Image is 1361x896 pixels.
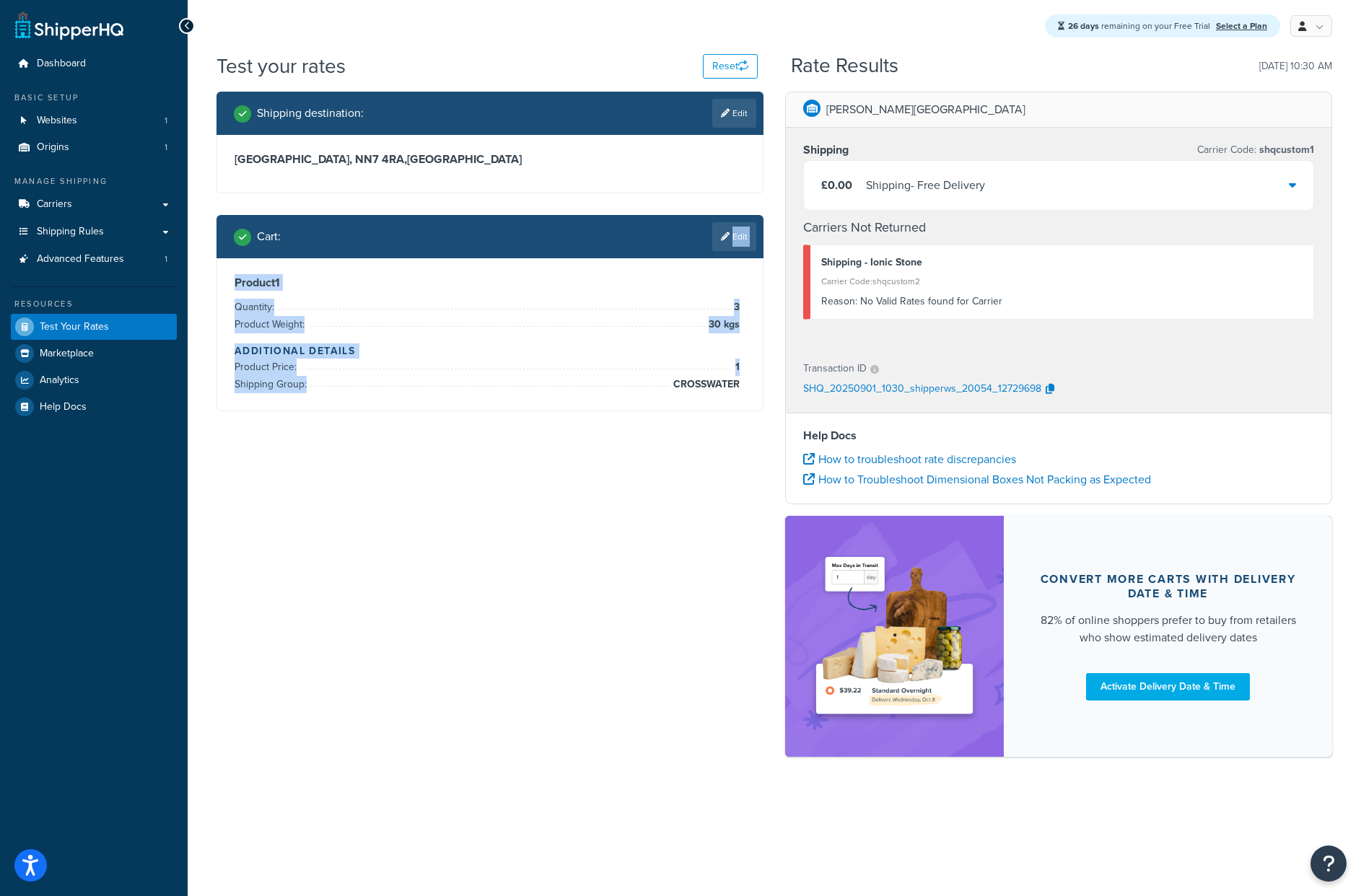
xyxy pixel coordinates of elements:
a: Dashboard [11,50,177,77]
span: Marketplace [40,348,94,360]
span: Product Weight: [235,317,308,332]
a: Origins1 [11,134,177,161]
span: £0.00 [821,177,852,193]
li: Origins [11,134,177,161]
div: Manage Shipping [11,175,177,188]
a: Edit [712,99,756,128]
h4: Additional Details [235,343,745,359]
a: Carriers [11,191,177,218]
span: 30 kgs [705,316,740,333]
p: Transaction ID [803,359,867,379]
span: Analytics [40,374,79,387]
div: Convert more carts with delivery date & time [1038,572,1297,601]
span: Quantity: [235,299,278,315]
p: [DATE] 10:30 AM [1259,56,1332,76]
a: Activate Delivery Date & Time [1086,673,1250,700]
div: Shipping - Ionic Stone [821,252,1303,273]
span: Carriers [37,198,72,211]
strong: 26 days [1068,19,1099,32]
a: Test Your Rates [11,314,177,340]
p: [PERSON_NAME][GEOGRAPHIC_DATA] [826,100,1025,120]
div: 82% of online shoppers prefer to buy from retailers who show estimated delivery dates [1038,612,1297,646]
li: Advanced Features [11,246,177,273]
h1: Test your rates [216,52,346,80]
span: Shipping Group: [235,377,310,392]
span: 3 [730,299,740,316]
h2: Rate Results [791,55,898,77]
span: 1 [165,141,167,154]
span: Test Your Rates [40,321,109,333]
span: CROSSWATER [670,376,740,393]
h3: Shipping [803,143,849,157]
h3: Product 1 [235,276,745,290]
p: SHQ_20250901_1030_shipperws_20054_12729698 [803,379,1041,400]
span: Product Price: [235,359,300,374]
span: remaining on your Free Trial [1068,19,1212,32]
a: How to Troubleshoot Dimensional Boxes Not Packing as Expected [803,471,1151,488]
span: 1 [165,115,167,127]
span: Origins [37,141,69,154]
h2: Cart : [257,230,281,243]
span: Dashboard [37,58,86,70]
span: 1 [732,359,740,376]
button: Reset [703,54,758,79]
button: Open Resource Center [1310,846,1347,882]
li: Websites [11,107,177,134]
h3: [GEOGRAPHIC_DATA], NN7 4RA , [GEOGRAPHIC_DATA] [235,152,745,167]
div: Carrier Code: shqcustom2 [821,271,1303,291]
a: Analytics [11,367,177,393]
span: Websites [37,115,77,127]
a: Shipping Rules [11,219,177,245]
a: Marketplace [11,341,177,366]
a: Websites1 [11,107,177,134]
a: Select a Plan [1216,19,1267,32]
span: shqcustom1 [1256,142,1314,157]
p: Carrier Code: [1197,140,1314,160]
span: 1 [165,253,167,265]
img: feature-image-ddt-36eae7f7280da8017bfb280eaccd9c446f90b1fe08728e4019434db127062ab4.png [807,537,982,735]
span: Advanced Features [37,253,124,265]
div: Resources [11,298,177,310]
span: Reason: [821,294,857,309]
div: Shipping - Free Delivery [866,175,985,196]
h2: Shipping destination : [257,107,364,120]
a: Advanced Features1 [11,246,177,273]
span: Help Docs [40,401,87,413]
div: No Valid Rates found for Carrier [821,291,1303,312]
div: Basic Setup [11,92,177,104]
a: Edit [712,222,756,251]
h4: Help Docs [803,427,1314,444]
a: How to troubleshoot rate discrepancies [803,451,1016,467]
h4: Carriers Not Returned [803,218,1314,237]
a: Help Docs [11,394,177,420]
span: Shipping Rules [37,226,104,238]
